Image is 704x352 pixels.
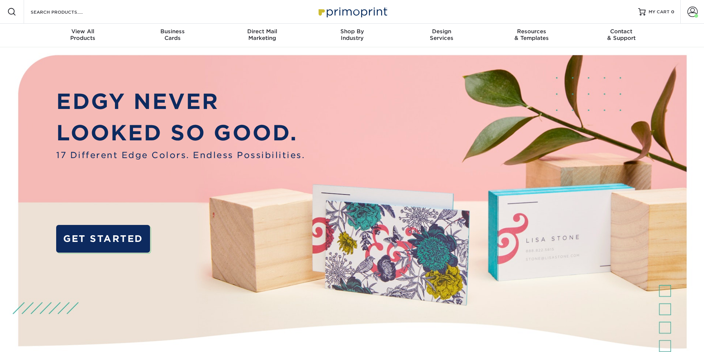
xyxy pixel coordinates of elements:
div: Cards [127,28,217,41]
span: 17 Different Edge Colors. Endless Possibilities. [56,149,305,161]
span: Shop By [307,28,397,35]
span: 0 [671,9,674,14]
a: BusinessCards [127,24,217,47]
span: Business [127,28,217,35]
a: Shop ByIndustry [307,24,397,47]
a: Direct MailMarketing [217,24,307,47]
p: LOOKED SO GOOD. [56,117,305,149]
span: Design [397,28,487,35]
div: & Templates [487,28,577,41]
a: Resources& Templates [487,24,577,47]
div: Products [38,28,128,41]
span: MY CART [649,9,670,15]
span: Direct Mail [217,28,307,35]
span: Resources [487,28,577,35]
p: EDGY NEVER [56,86,305,117]
input: SEARCH PRODUCTS..... [30,7,102,16]
div: & Support [577,28,666,41]
img: Primoprint [315,4,389,20]
a: DesignServices [397,24,487,47]
div: Industry [307,28,397,41]
span: View All [38,28,128,35]
a: GET STARTED [56,225,150,253]
a: View AllProducts [38,24,128,47]
span: Contact [577,28,666,35]
div: Marketing [217,28,307,41]
a: Contact& Support [577,24,666,47]
div: Services [397,28,487,41]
